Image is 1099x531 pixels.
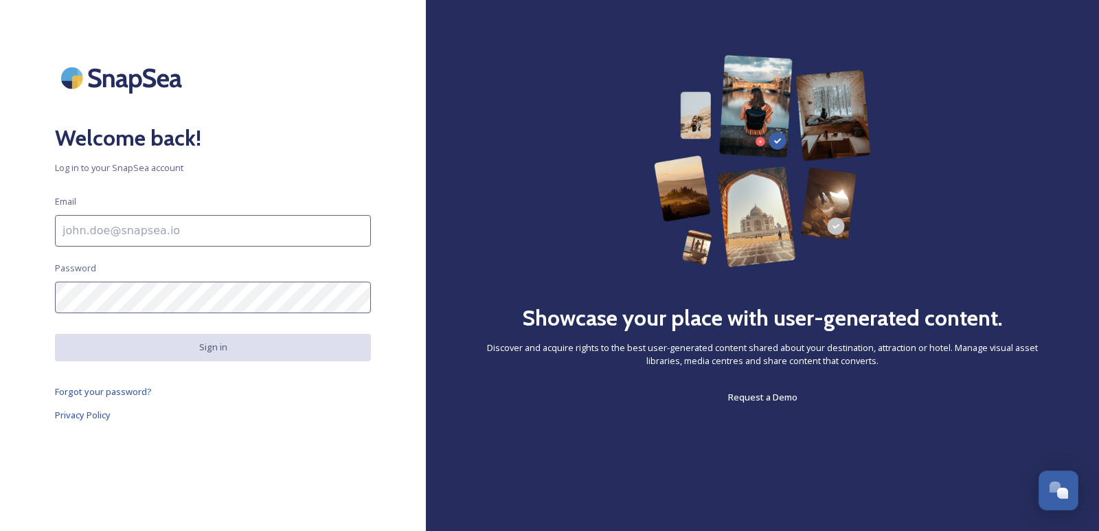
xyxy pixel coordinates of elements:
button: Open Chat [1039,471,1078,510]
span: Discover and acquire rights to the best user-generated content shared about your destination, att... [481,341,1044,368]
a: Request a Demo [728,389,797,405]
span: Request a Demo [728,391,797,403]
img: SnapSea Logo [55,55,192,101]
span: Password [55,262,96,275]
h2: Welcome back! [55,122,371,155]
button: Sign in [55,334,371,361]
img: 63b42ca75bacad526042e722_Group%20154-p-800.png [654,55,870,267]
input: john.doe@snapsea.io [55,215,371,247]
span: Privacy Policy [55,409,111,421]
a: Privacy Policy [55,407,371,423]
span: Email [55,195,76,208]
h2: Showcase your place with user-generated content. [522,302,1003,335]
a: Forgot your password? [55,383,371,400]
span: Forgot your password? [55,385,152,398]
span: Log in to your SnapSea account [55,161,371,174]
